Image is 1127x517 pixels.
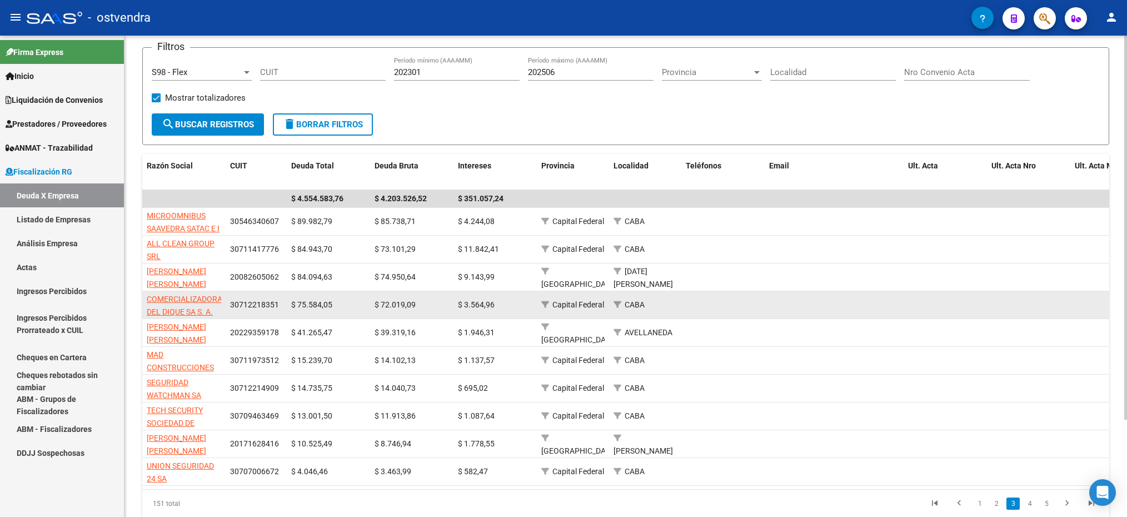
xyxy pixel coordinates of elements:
span: [PERSON_NAME] [PERSON_NAME] [147,322,206,344]
datatable-header-cell: Teléfonos [681,154,765,191]
span: $ 84.094,63 [291,272,332,281]
span: 30712218351 [230,300,279,309]
span: $ 39.319,16 [375,328,416,337]
li: page 3 [1005,494,1021,513]
span: $ 4.244,08 [458,217,495,226]
button: Borrar Filtros [273,113,373,136]
span: $ 11.842,41 [458,245,499,253]
span: [GEOGRAPHIC_DATA] [541,280,616,289]
span: Prestadores / Proveedores [6,118,107,130]
a: go to next page [1056,498,1078,510]
datatable-header-cell: CUIT [226,154,287,191]
span: $ 41.265,47 [291,328,332,337]
span: 30707006672 [230,467,279,476]
span: [DATE][PERSON_NAME] [614,267,673,289]
a: 3 [1006,498,1020,510]
span: SEGURIDAD WATCHMAN SA [147,378,201,400]
span: Email [769,161,789,170]
mat-icon: delete [283,117,296,131]
a: 1 [973,498,986,510]
span: Capital Federal [552,217,604,226]
datatable-header-cell: Deuda Total [287,154,370,191]
span: Capital Federal [552,411,604,420]
mat-icon: menu [9,11,22,24]
datatable-header-cell: Ult. Acta Nro [987,154,1070,191]
span: $ 1.137,57 [458,356,495,365]
a: go to last page [1081,498,1102,510]
datatable-header-cell: Intereses [453,154,537,191]
span: $ 89.982,79 [291,217,332,226]
datatable-header-cell: Deuda Bruta [370,154,453,191]
span: Liquidación de Convenios [6,94,103,106]
span: Ult. Acta [908,161,938,170]
span: Mostrar totalizadores [165,91,246,105]
span: [PERSON_NAME] [PERSON_NAME] [147,434,206,455]
span: CABA [625,356,645,365]
span: Capital Federal [552,467,604,476]
span: $ 8.746,94 [375,439,411,448]
mat-icon: search [162,117,175,131]
span: ANMAT - Trazabilidad [6,142,93,154]
span: TECH SECURITY SOCIEDAD DE RESPONSABILIDAD LIMITADA [147,406,215,453]
span: $ 84.943,70 [291,245,332,253]
span: Razón Social [147,161,193,170]
a: 2 [990,498,1003,510]
span: 30712214909 [230,384,279,392]
a: go to previous page [949,498,970,510]
span: CUIT [230,161,247,170]
span: $ 4.203.526,52 [375,194,427,203]
li: page 1 [971,494,988,513]
span: [PERSON_NAME] [PERSON_NAME] [147,267,206,289]
span: Ult. Acta Nro [991,161,1036,170]
datatable-header-cell: Ult. Acta [904,154,987,191]
span: 20082605062 [230,272,279,281]
li: page 2 [988,494,1005,513]
div: Open Intercom Messenger [1089,479,1116,506]
span: $ 1.946,31 [458,328,495,337]
span: $ 4.554.583,76 [291,194,343,203]
span: $ 75.584,05 [291,300,332,309]
span: CABA [625,411,645,420]
span: - ostvendra [88,6,151,30]
datatable-header-cell: Razón Social [142,154,226,191]
span: $ 74.950,64 [375,272,416,281]
span: $ 14.040,73 [375,384,416,392]
span: Deuda Total [291,161,334,170]
a: 4 [1023,498,1036,510]
span: S98 - Flex [152,67,187,77]
span: 30709463469 [230,411,279,420]
span: Inicio [6,70,34,82]
span: ALL CLEAN GROUP SRL [147,239,215,261]
span: COMERCIALIZADORA DEL DIQUE SA S. A. [147,295,222,316]
span: Capital Federal [552,356,604,365]
span: $ 13.001,50 [291,411,332,420]
span: [PERSON_NAME] [614,446,673,455]
span: $ 10.525,49 [291,439,332,448]
span: 30711973512 [230,356,279,365]
span: Provincia [662,67,752,77]
span: $ 14.102,13 [375,356,416,365]
span: Provincia [541,161,575,170]
span: CABA [625,245,645,253]
span: MICROOMNIBUS SAAVEDRA SATAC E I [147,211,220,233]
span: $ 9.143,99 [458,272,495,281]
span: Capital Federal [552,245,604,253]
span: CABA [625,300,645,309]
span: 30711417776 [230,245,279,253]
span: Buscar Registros [162,120,254,130]
span: MAD CONSTRUCCIONES S.R.L. [147,350,214,385]
span: $ 11.913,86 [375,411,416,420]
span: CABA [625,384,645,392]
span: Capital Federal [552,300,604,309]
span: AVELLANEDA [625,328,672,337]
span: Intereses [458,161,491,170]
datatable-header-cell: Localidad [609,154,681,191]
span: [GEOGRAPHIC_DATA] [541,446,616,455]
span: Capital Federal [552,384,604,392]
span: $ 1.778,55 [458,439,495,448]
span: 20229359178 [230,328,279,337]
span: Firma Express [6,46,63,58]
span: Teléfonos [686,161,721,170]
a: go to first page [924,498,945,510]
mat-icon: person [1105,11,1118,24]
